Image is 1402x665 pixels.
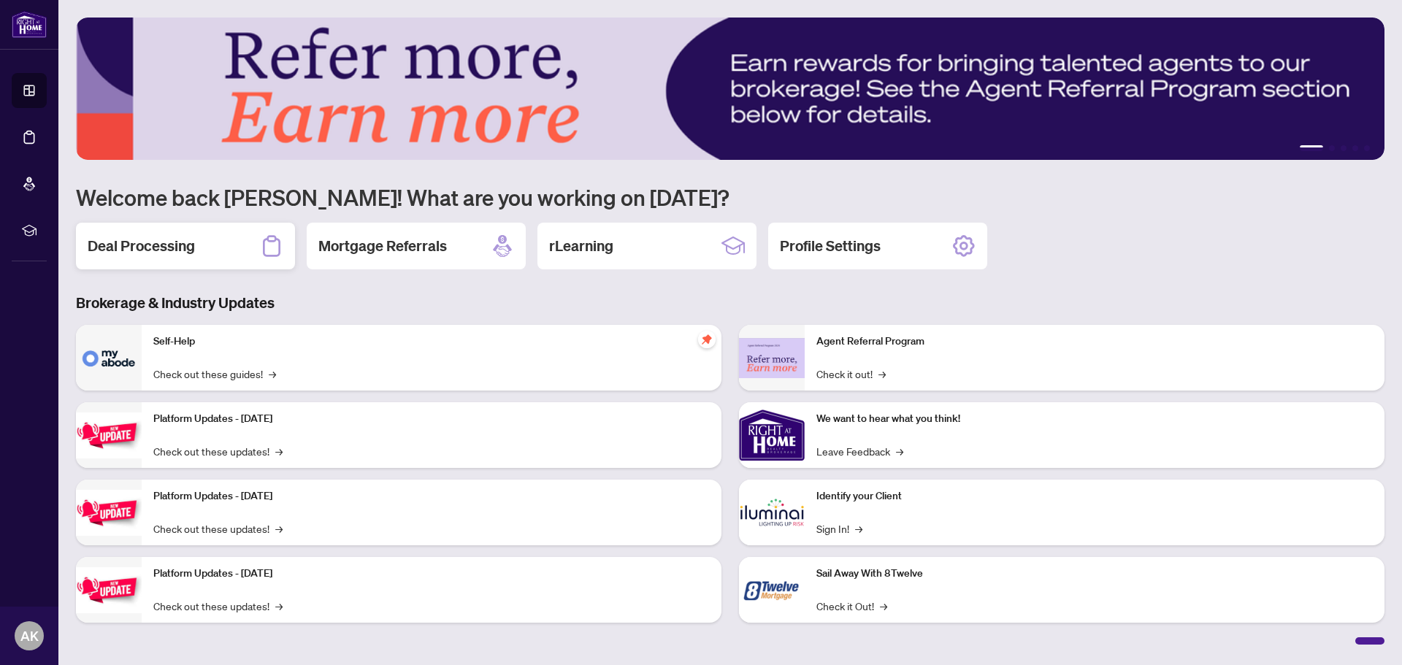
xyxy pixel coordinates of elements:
a: Check out these updates!→ [153,520,283,537]
span: → [896,443,903,459]
span: AK [20,626,39,646]
a: Check it out!→ [816,366,886,382]
span: → [275,598,283,614]
a: Check it Out!→ [816,598,887,614]
button: 3 [1341,145,1347,151]
h2: Mortgage Referrals [318,236,447,256]
h2: Deal Processing [88,236,195,256]
a: Check out these guides!→ [153,366,276,382]
img: Platform Updates - July 21, 2025 [76,412,142,458]
p: Agent Referral Program [816,334,1373,350]
img: Self-Help [76,325,142,391]
button: 1 [1300,145,1323,151]
a: Sign In!→ [816,520,862,537]
span: → [878,366,886,382]
button: 4 [1352,145,1358,151]
span: pushpin [698,331,716,348]
img: Slide 0 [76,18,1384,160]
a: Check out these updates!→ [153,598,283,614]
button: 5 [1364,145,1370,151]
p: Platform Updates - [DATE] [153,411,710,427]
span: → [275,443,283,459]
span: → [855,520,862,537]
p: Platform Updates - [DATE] [153,488,710,504]
p: Sail Away With 8Twelve [816,566,1373,582]
img: Platform Updates - June 23, 2025 [76,567,142,613]
a: Leave Feedback→ [816,443,903,459]
p: Identify your Client [816,488,1373,504]
span: → [269,366,276,382]
p: Self-Help [153,334,710,350]
img: We want to hear what you think! [739,402,805,468]
img: Identify your Client [739,480,805,545]
p: Platform Updates - [DATE] [153,566,710,582]
button: 2 [1329,145,1335,151]
h1: Welcome back [PERSON_NAME]! What are you working on [DATE]? [76,183,1384,211]
span: → [275,520,283,537]
img: Sail Away With 8Twelve [739,557,805,623]
h2: Profile Settings [780,236,881,256]
h2: rLearning [549,236,613,256]
img: Agent Referral Program [739,338,805,378]
h3: Brokerage & Industry Updates [76,293,1384,313]
a: Check out these updates!→ [153,443,283,459]
span: → [880,598,887,614]
img: Platform Updates - July 8, 2025 [76,490,142,536]
p: We want to hear what you think! [816,411,1373,427]
img: logo [12,11,47,38]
